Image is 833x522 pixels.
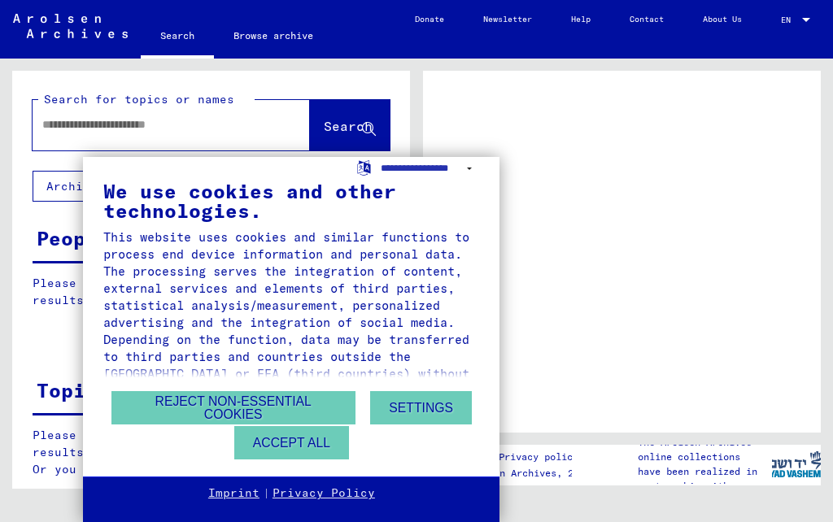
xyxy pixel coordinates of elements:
[370,391,472,424] button: Settings
[273,485,375,502] a: Privacy Policy
[103,181,479,220] div: We use cookies and other technologies.
[234,426,349,459] button: Accept all
[103,228,479,502] div: This website uses cookies and similar functions to process end device information and personal da...
[111,391,355,424] button: Reject non-essential cookies
[208,485,259,502] a: Imprint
